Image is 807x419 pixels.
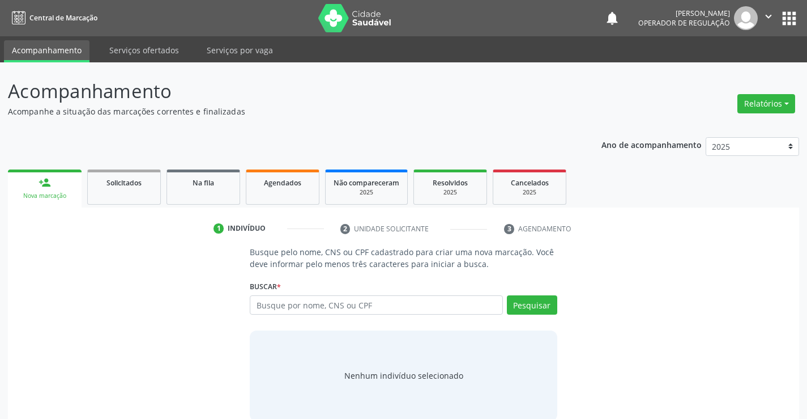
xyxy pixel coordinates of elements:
[193,178,214,188] span: Na fila
[199,40,281,60] a: Serviços por vaga
[250,246,557,270] p: Busque pelo nome, CNS ou CPF cadastrado para criar uma nova marcação. Você deve informar pelo men...
[758,6,779,30] button: 
[39,176,51,189] div: person_add
[264,178,301,188] span: Agendados
[501,188,558,197] div: 2025
[507,295,557,315] button: Pesquisar
[29,13,97,23] span: Central de Marcação
[433,178,468,188] span: Resolvidos
[8,105,562,117] p: Acompanhe a situação das marcações correntes e finalizadas
[101,40,187,60] a: Serviços ofertados
[250,278,281,295] label: Buscar
[638,9,730,18] div: [PERSON_NAME]
[214,223,224,234] div: 1
[250,295,502,315] input: Busque por nome, CNS ou CPF
[228,223,266,234] div: Indivíduo
[734,6,758,30] img: img
[8,77,562,105] p: Acompanhamento
[334,178,399,188] span: Não compareceram
[604,10,620,26] button: notifications
[16,192,74,200] div: Nova marcação
[638,18,730,28] span: Operador de regulação
[779,9,799,28] button: apps
[334,188,399,197] div: 2025
[4,40,89,62] a: Acompanhamento
[511,178,549,188] span: Cancelados
[601,137,702,151] p: Ano de acompanhamento
[762,10,775,23] i: 
[344,370,463,382] div: Nenhum indivíduo selecionado
[422,188,479,197] div: 2025
[8,9,97,27] a: Central de Marcação
[737,94,795,113] button: Relatórios
[106,178,142,188] span: Solicitados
